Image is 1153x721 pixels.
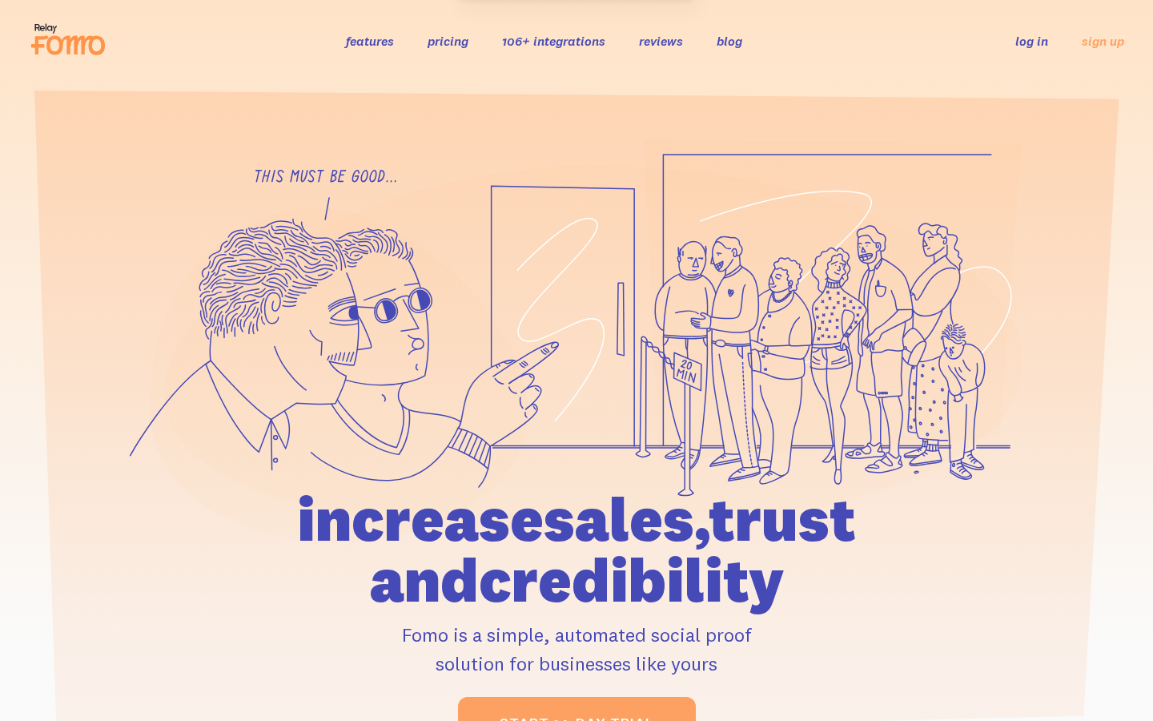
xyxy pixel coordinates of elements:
a: sign up [1082,33,1124,50]
a: 106+ integrations [502,33,605,49]
h1: increase sales, trust and credibility [206,489,947,610]
a: features [346,33,394,49]
p: Fomo is a simple, automated social proof solution for businesses like yours [206,620,947,678]
a: blog [717,33,742,49]
a: reviews [639,33,683,49]
a: log in [1015,33,1048,49]
a: pricing [428,33,468,49]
